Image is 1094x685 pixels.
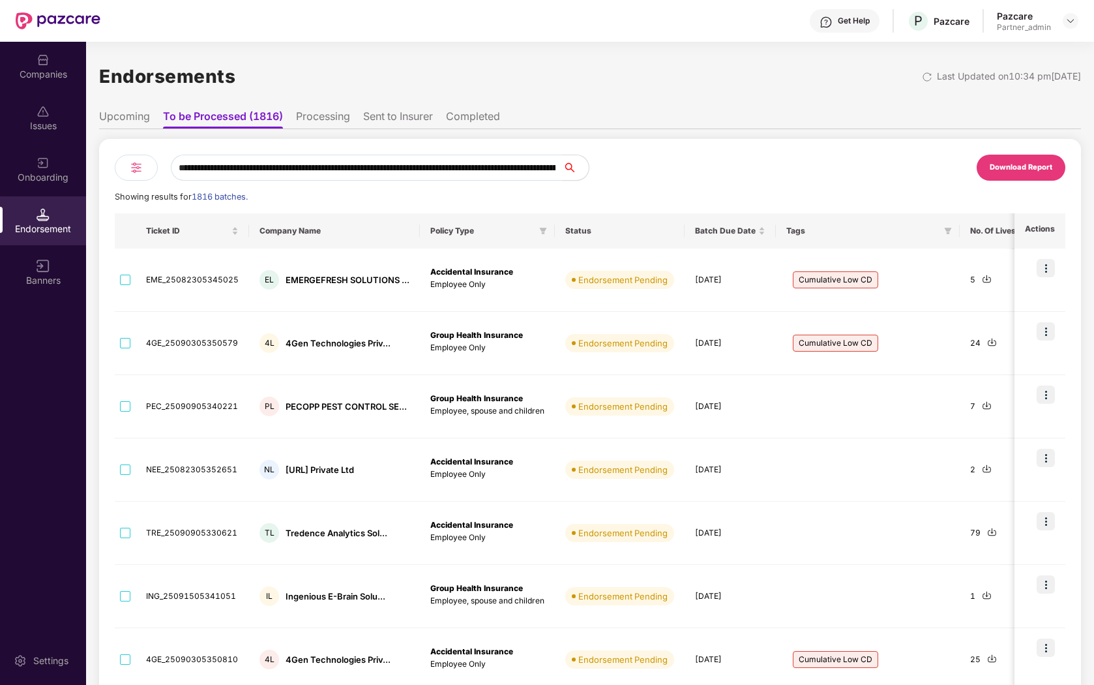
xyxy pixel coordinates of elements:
p: Employee, spouse and children [430,405,544,418]
div: 4Gen Technologies Priv... [286,337,391,350]
div: Partner_admin [997,22,1051,33]
div: 4Gen Technologies Priv... [286,654,391,666]
div: 1 [970,590,1016,603]
div: Pazcare [997,10,1051,22]
img: svg+xml;base64,PHN2ZyBpZD0iRG93bmxvYWQtMjR4MjQiIHhtbG5zPSJodHRwOi8vd3d3LnczLm9yZy8yMDAwL3N2ZyIgd2... [982,274,992,284]
img: icon [1037,639,1055,657]
span: Batch Due Date [695,226,756,236]
img: svg+xml;base64,PHN2ZyB4bWxucz0iaHR0cDovL3d3dy53My5vcmcvMjAwMC9zdmciIHdpZHRoPSIyNCIgaGVpZ2h0PSIyNC... [128,160,144,175]
div: Endorsement Pending [578,590,668,603]
img: svg+xml;base64,PHN2ZyBpZD0iQ29tcGFuaWVzIiB4bWxucz0iaHR0cDovL3d3dy53My5vcmcvMjAwMC9zdmciIHdpZHRoPS... [37,53,50,67]
td: [DATE] [685,375,776,438]
td: 4GE_25090305350579 [136,312,249,375]
img: svg+xml;base64,PHN2ZyB3aWR0aD0iMTYiIGhlaWdodD0iMTYiIHZpZXdCb3g9IjAgMCAxNiAxNiIgZmlsbD0ibm9uZSIgeG... [37,260,50,273]
li: Sent to Insurer [363,110,433,129]
td: NEE_25082305352651 [136,438,249,502]
span: filter [537,223,550,239]
span: filter [944,227,952,235]
img: svg+xml;base64,PHN2ZyBpZD0iU2V0dGluZy0yMHgyMCIgeG1sbnM9Imh0dHA6Ly93d3cudzMub3JnLzIwMDAvc3ZnIiB3aW... [14,654,27,667]
div: 4L [259,650,279,669]
img: svg+xml;base64,PHN2ZyBpZD0iRG93bmxvYWQtMjR4MjQiIHhtbG5zPSJodHRwOi8vd3d3LnczLm9yZy8yMDAwL3N2ZyIgd2... [982,401,992,410]
p: Employee Only [430,532,544,544]
p: Employee Only [430,468,544,481]
div: PL [259,397,279,416]
div: Endorsement Pending [578,273,668,286]
td: ING_25091505341051 [136,565,249,628]
th: Batch Due Date [685,213,776,249]
p: Employee Only [430,279,544,291]
span: filter [941,223,954,239]
div: Endorsement Pending [578,526,668,540]
img: icon [1037,259,1055,277]
span: filter [539,227,547,235]
b: Accidental Insurance [430,520,513,530]
div: Endorsement Pending [578,463,668,476]
div: Settings [29,654,72,667]
p: Employee, spouse and children [430,595,544,607]
td: [DATE] [685,312,776,375]
div: Download Report [990,162,1052,174]
img: svg+xml;base64,PHN2ZyBpZD0iSXNzdWVzX2Rpc2FibGVkIiB4bWxucz0iaHR0cDovL3d3dy53My5vcmcvMjAwMC9zdmciIH... [37,105,50,118]
div: Get Help [838,16,870,26]
div: EMERGEFRESH SOLUTIONS ... [286,274,409,286]
div: Endorsement Pending [578,400,668,413]
td: [DATE] [685,249,776,312]
span: Tags [786,226,939,236]
td: [DATE] [685,565,776,628]
h1: Endorsements [99,62,235,91]
span: Policy Type [430,226,534,236]
div: 25 [970,654,1016,666]
div: 7 [970,401,1016,413]
div: 79 [970,527,1016,540]
b: Group Health Insurance [430,393,523,403]
b: Accidental Insurance [430,267,513,277]
div: 4L [259,333,279,353]
b: Accidental Insurance [430,457,513,466]
img: svg+xml;base64,PHN2ZyBpZD0iRG93bmxvYWQtMjR4MjQiIHhtbG5zPSJodHRwOi8vd3d3LnczLm9yZy8yMDAwL3N2ZyIgd2... [982,590,992,600]
span: Ticket ID [146,226,229,236]
div: EL [259,270,279,290]
p: Employee Only [430,342,544,354]
th: Status [555,213,685,249]
div: Last Updated on 10:34 pm[DATE] [937,69,1081,84]
img: icon [1037,322,1055,341]
img: svg+xml;base64,PHN2ZyB3aWR0aD0iMjAiIGhlaWdodD0iMjAiIHZpZXdCb3g9IjAgMCAyMCAyMCIgZmlsbD0ibm9uZSIgeG... [37,157,50,170]
div: IL [259,586,279,606]
div: [URL] Private Ltd [286,464,354,476]
li: Upcoming [99,110,150,129]
img: New Pazcare Logo [16,12,100,29]
div: 2 [970,464,1016,476]
span: search [562,162,589,173]
td: PEC_25090905340221 [136,375,249,438]
b: Group Health Insurance [430,583,523,593]
button: search [562,155,589,181]
li: Completed [446,110,500,129]
div: NL [259,460,279,479]
div: Endorsement Pending [578,337,668,350]
div: TL [259,523,279,543]
img: svg+xml;base64,PHN2ZyBpZD0iSGVscC0zMngzMiIgeG1sbnM9Imh0dHA6Ly93d3cudzMub3JnLzIwMDAvc3ZnIiB3aWR0aD... [820,16,833,29]
p: Employee Only [430,658,544,671]
img: svg+xml;base64,PHN2ZyBpZD0iRG93bmxvYWQtMjR4MjQiIHhtbG5zPSJodHRwOi8vd3d3LnczLm9yZy8yMDAwL3N2ZyIgd2... [982,464,992,474]
div: Pazcare [934,15,969,27]
span: P [914,13,923,29]
div: Endorsement Pending [578,653,668,666]
li: Processing [296,110,350,129]
th: Actions [1014,213,1065,249]
b: Accidental Insurance [430,647,513,656]
td: EME_25082305345025 [136,249,249,312]
img: svg+xml;base64,PHN2ZyBpZD0iRG93bmxvYWQtMjR4MjQiIHhtbG5zPSJodHRwOi8vd3d3LnczLm9yZy8yMDAwL3N2ZyIgd2... [987,527,997,537]
img: svg+xml;base64,PHN2ZyB3aWR0aD0iMTQuNSIgaGVpZ2h0PSIxNC41IiB2aWV3Qm94PSIwIDAgMTYgMTYiIGZpbGw9Im5vbm... [37,208,50,221]
td: TRE_25090905330621 [136,502,249,565]
img: icon [1037,575,1055,594]
th: No. Of Lives [960,213,1026,249]
td: [DATE] [685,502,776,565]
div: Tredence Analytics Sol... [286,527,387,540]
img: svg+xml;base64,PHN2ZyBpZD0iRG93bmxvYWQtMjR4MjQiIHhtbG5zPSJodHRwOi8vd3d3LnczLm9yZy8yMDAwL3N2ZyIgd2... [987,337,997,347]
span: Cumulative Low CD [793,651,878,668]
span: Showing results for [115,192,248,202]
div: PECOPP PEST CONTROL SE... [286,401,407,413]
span: Cumulative Low CD [793,335,878,352]
img: svg+xml;base64,PHN2ZyBpZD0iUmVsb2FkLTMyeDMyIiB4bWxucz0iaHR0cDovL3d3dy53My5vcmcvMjAwMC9zdmciIHdpZH... [922,72,932,82]
div: Ingenious E-Brain Solu... [286,590,385,603]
